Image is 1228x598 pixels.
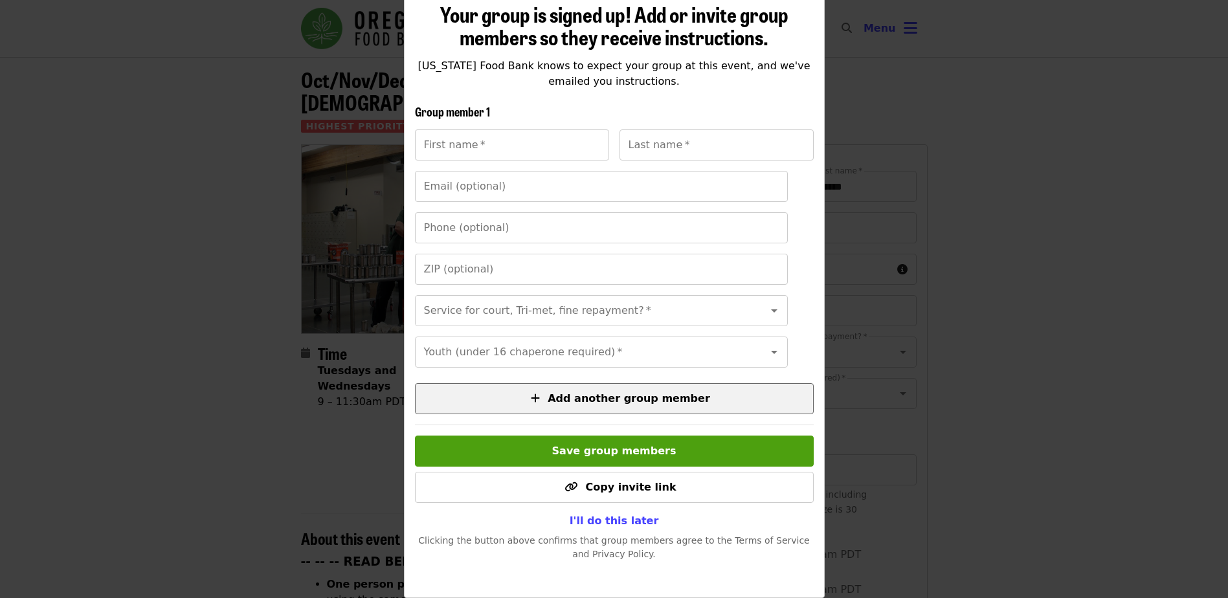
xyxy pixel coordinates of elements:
span: I'll do this later [570,515,659,527]
span: Copy invite link [585,481,676,493]
button: I'll do this later [559,508,669,534]
button: Save group members [415,436,814,467]
span: Clicking the button above confirms that group members agree to the Terms of Service and Privacy P... [418,535,810,559]
button: Open [765,343,783,361]
input: First name [415,129,609,161]
input: ZIP (optional) [415,254,788,285]
button: Open [765,302,783,320]
i: link icon [564,481,577,493]
i: plus icon [531,392,540,404]
button: Copy invite link [415,472,814,503]
button: Add another group member [415,383,814,414]
span: Add another group member [548,392,710,404]
input: Last name [620,129,814,161]
input: Email (optional) [415,171,788,202]
span: Group member 1 [415,103,490,120]
span: [US_STATE] Food Bank knows to expect your group at this event, and we've emailed you instructions. [418,60,810,87]
span: Save group members [552,445,676,457]
input: Phone (optional) [415,212,788,243]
